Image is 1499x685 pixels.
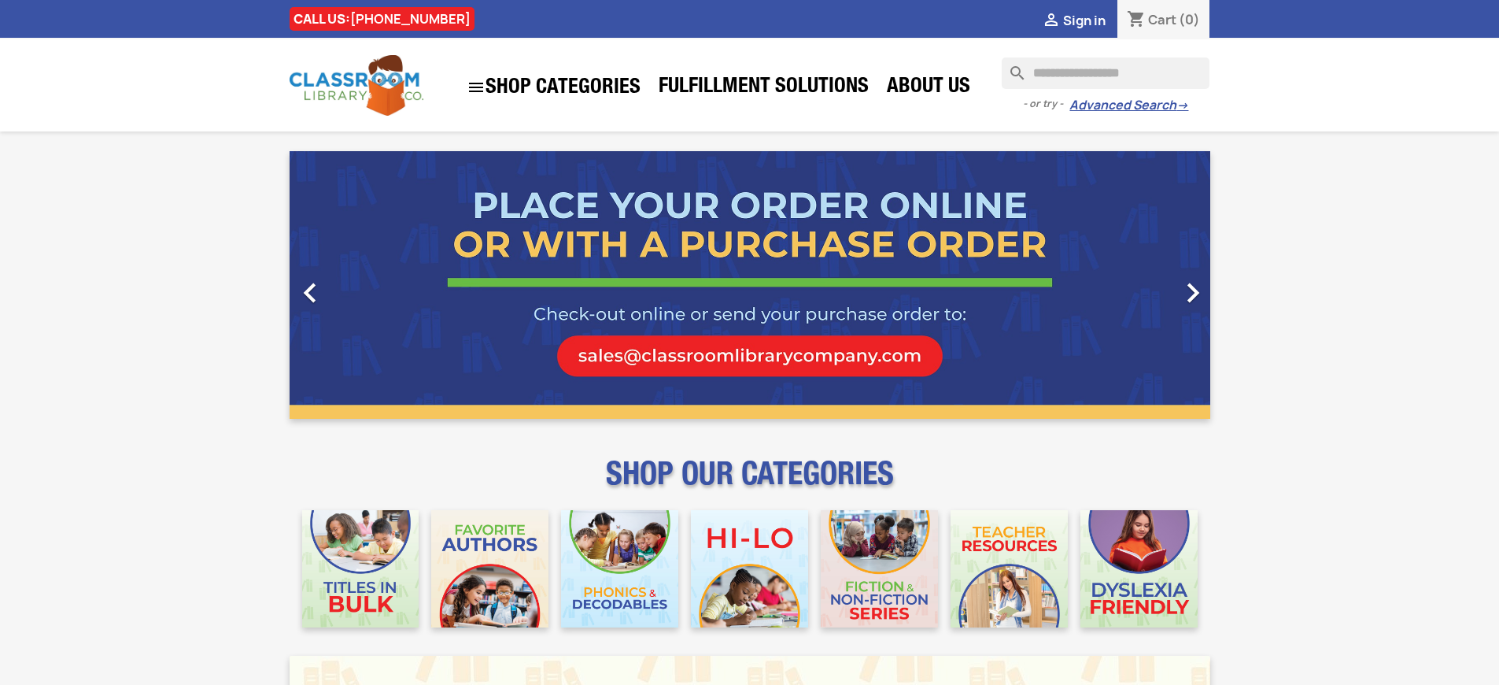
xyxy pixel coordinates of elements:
img: CLC_Teacher_Resources_Mobile.jpg [951,510,1068,628]
i:  [1042,12,1061,31]
div: CALL US: [290,7,474,31]
img: CLC_Fiction_Nonfiction_Mobile.jpg [821,510,938,628]
img: CLC_Dyslexia_Mobile.jpg [1080,510,1198,628]
img: CLC_Phonics_And_Decodables_Mobile.jpg [561,510,678,628]
a: Fulfillment Solutions [651,72,877,104]
span: Sign in [1063,12,1106,29]
span: Cart [1148,11,1176,28]
span: (0) [1179,11,1200,28]
img: CLC_Favorite_Authors_Mobile.jpg [431,510,548,628]
i:  [467,78,486,97]
p: SHOP OUR CATEGORIES [290,469,1210,498]
a: Next [1072,151,1210,419]
img: Classroom Library Company [290,55,423,116]
img: CLC_HiLo_Mobile.jpg [691,510,808,628]
i:  [290,273,330,313]
a: SHOP CATEGORIES [459,70,648,105]
i: search [1002,57,1021,76]
span: - or try - [1023,96,1069,112]
a:  Sign in [1042,12,1106,29]
img: CLC_Bulk_Mobile.jpg [302,510,419,628]
span: → [1176,98,1188,113]
a: About Us [879,72,978,104]
input: Search [1002,57,1209,89]
ul: Carousel container [290,151,1210,419]
i: shopping_cart [1127,11,1146,30]
a: [PHONE_NUMBER] [350,10,471,28]
i:  [1173,273,1213,313]
a: Advanced Search→ [1069,98,1188,113]
a: Previous [290,151,428,419]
